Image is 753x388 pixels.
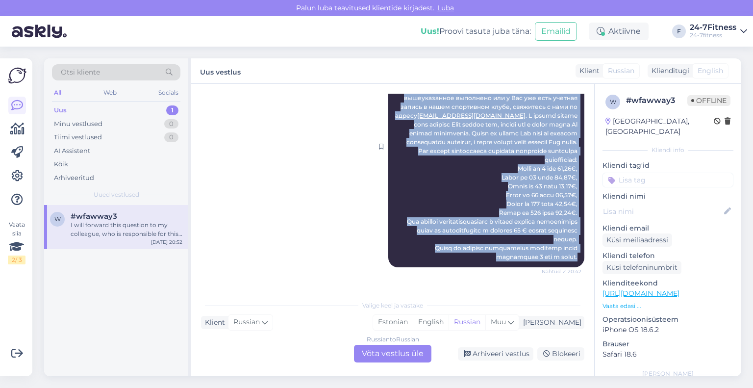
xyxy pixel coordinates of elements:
[54,105,67,115] div: Uus
[602,349,733,360] p: Safari 18.6
[602,233,672,247] div: Küsi meiliaadressi
[602,173,733,187] input: Lisa tag
[576,66,600,76] div: Klient
[672,25,686,38] div: F
[608,66,634,76] span: Russian
[589,23,649,40] div: Aktiivne
[8,220,25,264] div: Vaata siia
[537,347,584,361] div: Blokeeri
[61,67,100,78] span: Otsi kliente
[602,223,733,233] p: Kliendi email
[201,301,584,310] div: Valige keel ja vastake
[602,261,681,274] div: Küsi telefoninumbrit
[201,317,225,328] div: Klient
[458,347,533,361] div: Arhiveeri vestlus
[605,116,714,137] div: [GEOGRAPHIC_DATA], [GEOGRAPHIC_DATA]
[156,86,180,99] div: Socials
[54,215,61,223] span: w
[54,119,102,129] div: Minu vestlused
[421,26,439,36] b: Uus!
[233,317,260,328] span: Russian
[417,112,526,119] a: [EMAIL_ADDRESS][DOMAIN_NAME]
[602,325,733,335] p: iPhone OS 18.6.2
[101,86,119,99] div: Web
[542,268,581,275] span: Nähtud ✓ 20:42
[602,302,733,310] p: Vaata edasi ...
[71,212,117,221] span: #wfawway3
[602,160,733,171] p: Kliendi tag'id
[535,22,577,41] button: Emailid
[602,251,733,261] p: Kliendi telefon
[54,146,90,156] div: AI Assistent
[413,315,449,330] div: English
[698,66,723,76] span: English
[491,317,506,326] span: Muu
[519,317,581,328] div: [PERSON_NAME]
[602,289,679,298] a: [URL][DOMAIN_NAME]
[434,3,457,12] span: Luba
[151,238,182,246] div: [DATE] 20:52
[602,314,733,325] p: Operatsioonisüsteem
[610,98,616,105] span: w
[166,105,178,115] div: 1
[421,26,531,37] div: Proovi tasuta juba täna:
[54,159,68,169] div: Kõik
[52,86,63,99] div: All
[648,66,689,76] div: Klienditugi
[71,221,182,238] div: I will forward this question to my colleague, who is responsible for this. The reply will be here...
[367,335,419,344] div: Russian to Russian
[602,278,733,288] p: Klienditeekond
[690,24,747,39] a: 24-7Fitness24-7fitness
[373,315,413,330] div: Estonian
[602,146,733,155] div: Kliendi info
[164,132,178,142] div: 0
[602,339,733,349] p: Brauser
[690,31,736,39] div: 24-7fitness
[687,95,730,106] span: Offline
[602,369,733,378] div: [PERSON_NAME]
[200,64,241,78] label: Uus vestlus
[603,206,722,217] input: Lisa nimi
[690,24,736,31] div: 24-7Fitness
[8,256,25,264] div: 2 / 3
[54,173,94,183] div: Arhiveeritud
[449,315,485,330] div: Russian
[8,66,26,85] img: Askly Logo
[54,132,102,142] div: Tiimi vestlused
[164,119,178,129] div: 0
[354,345,431,362] div: Võta vestlus üle
[602,191,733,202] p: Kliendi nimi
[94,190,139,199] span: Uued vestlused
[626,95,687,106] div: # wfawway3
